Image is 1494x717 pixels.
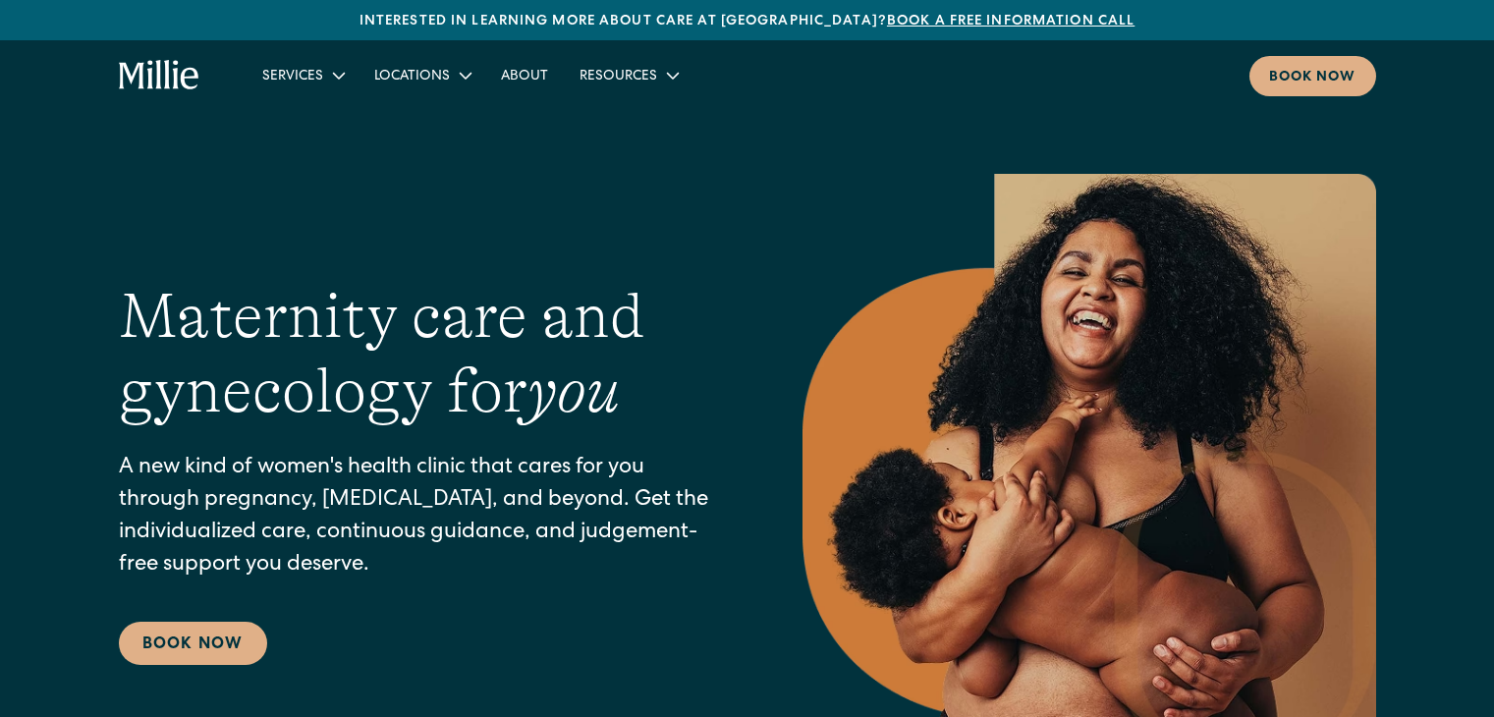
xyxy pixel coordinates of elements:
[119,60,200,91] a: home
[485,59,564,91] a: About
[1269,68,1356,88] div: Book now
[262,67,323,87] div: Services
[887,15,1134,28] a: Book a free information call
[359,59,485,91] div: Locations
[1249,56,1376,96] a: Book now
[119,453,724,582] p: A new kind of women's health clinic that cares for you through pregnancy, [MEDICAL_DATA], and bey...
[527,356,620,426] em: you
[580,67,657,87] div: Resources
[374,67,450,87] div: Locations
[564,59,692,91] div: Resources
[247,59,359,91] div: Services
[119,279,724,430] h1: Maternity care and gynecology for
[119,622,267,665] a: Book Now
